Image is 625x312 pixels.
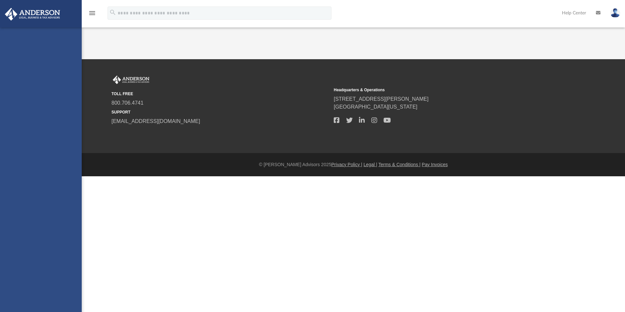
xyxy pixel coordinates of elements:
div: © [PERSON_NAME] Advisors 2025 [82,161,625,168]
a: Legal | [363,162,377,167]
small: SUPPORT [111,109,329,115]
small: TOLL FREE [111,91,329,97]
img: Anderson Advisors Platinum Portal [3,8,62,21]
a: [STREET_ADDRESS][PERSON_NAME] [334,96,429,102]
i: search [109,9,116,16]
a: 800.706.4741 [111,100,144,106]
small: Headquarters & Operations [334,87,551,93]
a: menu [88,12,96,17]
a: Terms & Conditions | [379,162,421,167]
i: menu [88,9,96,17]
a: Pay Invoices [422,162,448,167]
a: [EMAIL_ADDRESS][DOMAIN_NAME] [111,118,200,124]
a: Privacy Policy | [331,162,363,167]
img: User Pic [610,8,620,18]
img: Anderson Advisors Platinum Portal [111,76,151,84]
a: [GEOGRAPHIC_DATA][US_STATE] [334,104,417,110]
